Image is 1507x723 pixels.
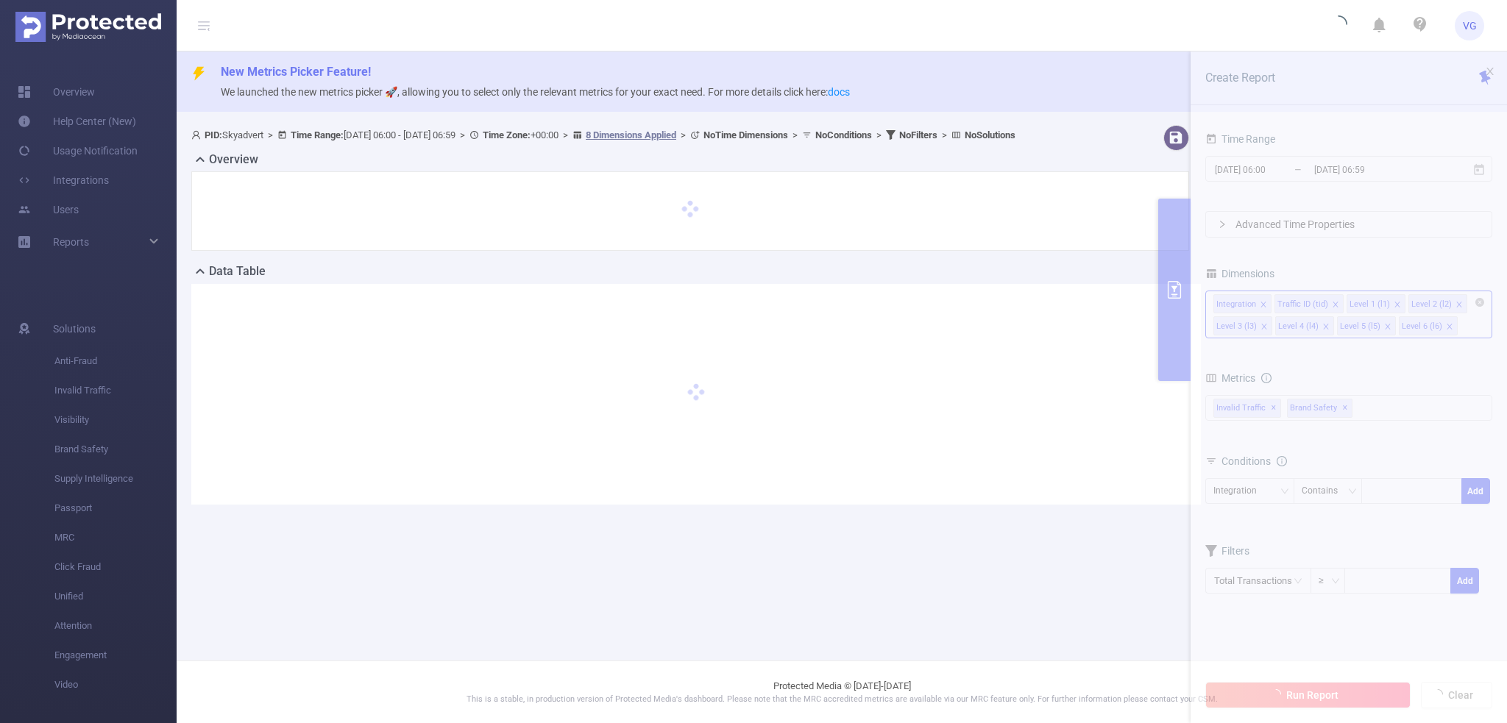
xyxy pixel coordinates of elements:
[209,151,258,168] h2: Overview
[828,86,850,98] a: docs
[18,165,109,195] a: Integrations
[53,227,89,257] a: Reports
[54,435,177,464] span: Brand Safety
[815,129,872,140] b: No Conditions
[291,129,344,140] b: Time Range:
[15,12,161,42] img: Protected Media
[676,129,690,140] span: >
[1485,66,1495,76] i: icon: close
[54,641,177,670] span: Engagement
[54,582,177,611] span: Unified
[18,107,136,136] a: Help Center (New)
[209,263,266,280] h2: Data Table
[54,611,177,641] span: Attention
[937,129,951,140] span: >
[483,129,531,140] b: Time Zone:
[53,236,89,248] span: Reports
[205,129,222,140] b: PID:
[899,129,937,140] b: No Filters
[1463,11,1477,40] span: VG
[263,129,277,140] span: >
[213,694,1470,706] p: This is a stable, in production version of Protected Media's dashboard. Please note that the MRC ...
[18,77,95,107] a: Overview
[221,65,371,79] span: New Metrics Picker Feature!
[54,552,177,582] span: Click Fraud
[191,130,205,140] i: icon: user
[559,129,572,140] span: >
[191,66,206,81] i: icon: thunderbolt
[455,129,469,140] span: >
[54,523,177,552] span: MRC
[872,129,886,140] span: >
[965,129,1015,140] b: No Solutions
[54,346,177,376] span: Anti-Fraud
[54,670,177,699] span: Video
[1330,15,1347,36] i: icon: loading
[191,129,1015,140] span: Skyadvert [DATE] 06:00 - [DATE] 06:59 +00:00
[177,660,1507,723] footer: Protected Media © [DATE]-[DATE]
[54,464,177,494] span: Supply Intelligence
[586,129,676,140] u: 8 Dimensions Applied
[221,86,850,98] span: We launched the new metrics picker 🚀, allowing you to select only the relevant metrics for your e...
[703,129,788,140] b: No Time Dimensions
[53,314,96,343] span: Solutions
[18,195,79,224] a: Users
[1485,63,1495,79] button: icon: close
[54,405,177,435] span: Visibility
[54,376,177,405] span: Invalid Traffic
[54,494,177,523] span: Passport
[18,136,138,165] a: Usage Notification
[788,129,802,140] span: >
